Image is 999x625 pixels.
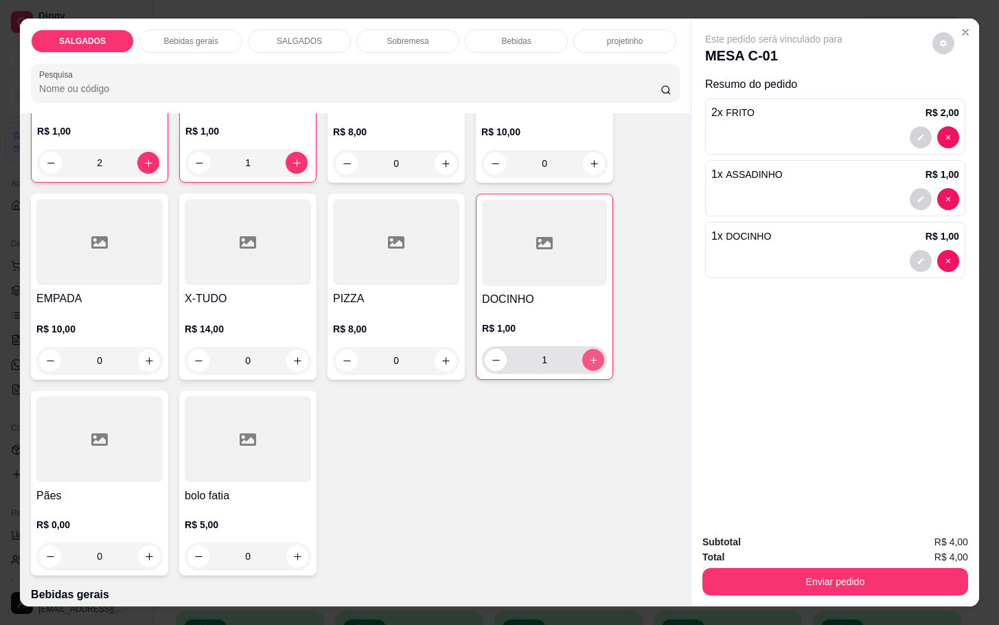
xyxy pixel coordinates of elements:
[138,350,160,372] button: increase-product-quantity
[31,587,680,603] p: Bebidas gerais
[702,568,968,595] button: Enviar pedido
[932,32,954,54] button: decrease-product-quantity
[954,21,976,43] button: Close
[39,350,61,372] button: decrease-product-quantity
[705,46,842,65] p: MESA C-01
[484,152,506,174] button: decrease-product-quantity
[137,152,159,174] button: increase-product-quantity
[705,76,965,93] p: Resumo do pedido
[185,518,311,532] p: R$ 5,00
[187,350,209,372] button: decrease-product-quantity
[333,125,459,139] p: R$ 8,00
[333,291,459,307] h4: PIZZA
[336,152,358,174] button: decrease-product-quantity
[711,166,783,183] p: 1 x
[702,552,724,562] strong: Total
[333,322,459,336] p: R$ 8,00
[926,106,959,120] p: R$ 2,00
[937,188,959,210] button: decrease-product-quantity
[726,107,755,118] span: FRITO
[582,349,604,371] button: increase-product-quantity
[937,250,959,272] button: decrease-product-quantity
[277,36,322,47] p: SALGADOS
[711,104,755,121] p: 2 x
[36,291,163,307] h4: EMPADA
[482,291,607,308] h4: DOCINHO
[185,488,311,504] h4: bolo fatia
[286,152,308,174] button: increase-product-quantity
[937,126,959,148] button: decrease-product-quantity
[163,36,218,47] p: Bebidas gerais
[482,321,607,335] p: R$ 1,00
[185,291,311,307] h4: X-TUDO
[185,322,311,336] p: R$ 14,00
[185,124,310,138] p: R$ 1,00
[726,169,782,180] span: ASSADINHO
[36,518,163,532] p: R$ 0,00
[188,152,210,174] button: decrease-product-quantity
[36,322,163,336] p: R$ 10,00
[926,229,959,243] p: R$ 1,00
[37,124,162,138] p: R$ 1,00
[501,36,531,47] p: Bebidas
[59,36,106,47] p: SALGADOS
[583,152,605,174] button: increase-product-quantity
[286,545,308,567] button: increase-product-quantity
[910,188,932,210] button: decrease-product-quantity
[39,69,78,80] label: Pesquisa
[187,545,209,567] button: decrease-product-quantity
[387,36,428,47] p: Sobremesa
[40,152,62,174] button: decrease-product-quantity
[702,536,741,547] strong: Subtotal
[934,549,968,565] span: R$ 4,00
[36,488,163,504] h4: Pães
[910,250,932,272] button: decrease-product-quantity
[711,228,771,245] p: 1 x
[607,36,643,47] p: projetinho
[435,152,457,174] button: increase-product-quantity
[39,82,661,95] input: Pesquisa
[286,350,308,372] button: increase-product-quantity
[726,231,771,242] span: DOCINHO
[705,32,842,46] p: Este pedido será vinculado para
[926,168,959,181] p: R$ 1,00
[481,125,608,139] p: R$ 10,00
[336,350,358,372] button: decrease-product-quantity
[435,350,457,372] button: increase-product-quantity
[934,534,968,549] span: R$ 4,00
[910,126,932,148] button: decrease-product-quantity
[485,349,507,371] button: decrease-product-quantity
